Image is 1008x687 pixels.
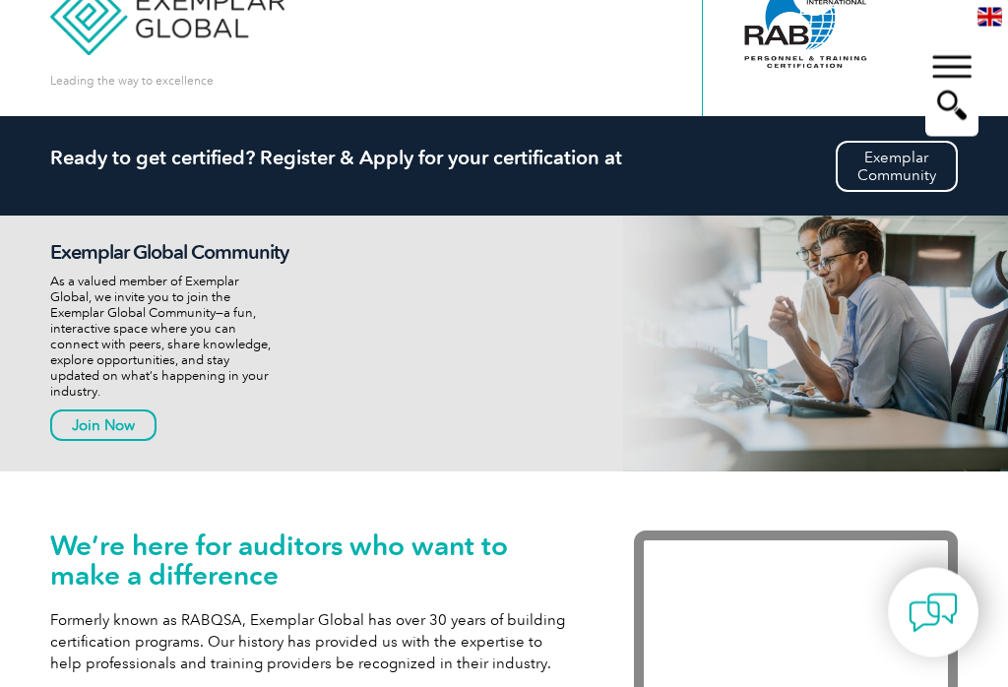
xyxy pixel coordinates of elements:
img: en [977,8,1002,27]
a: Join Now [50,410,157,442]
img: contact-chat.png [909,589,958,638]
p: Leading the way to excellence [50,71,214,93]
p: Formerly known as RABQSA, Exemplar Global has over 30 years of building certification programs. O... [50,610,575,675]
p: As a valued member of Exemplar Global, we invite you to join the Exemplar Global Community—a fun,... [50,275,310,401]
a: ExemplarCommunity [836,142,958,193]
h2: Ready to get certified? Register & Apply for your certification at [50,147,958,170]
h2: Exemplar Global Community [50,241,310,265]
h1: We’re here for auditors who want to make a difference [50,531,575,591]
